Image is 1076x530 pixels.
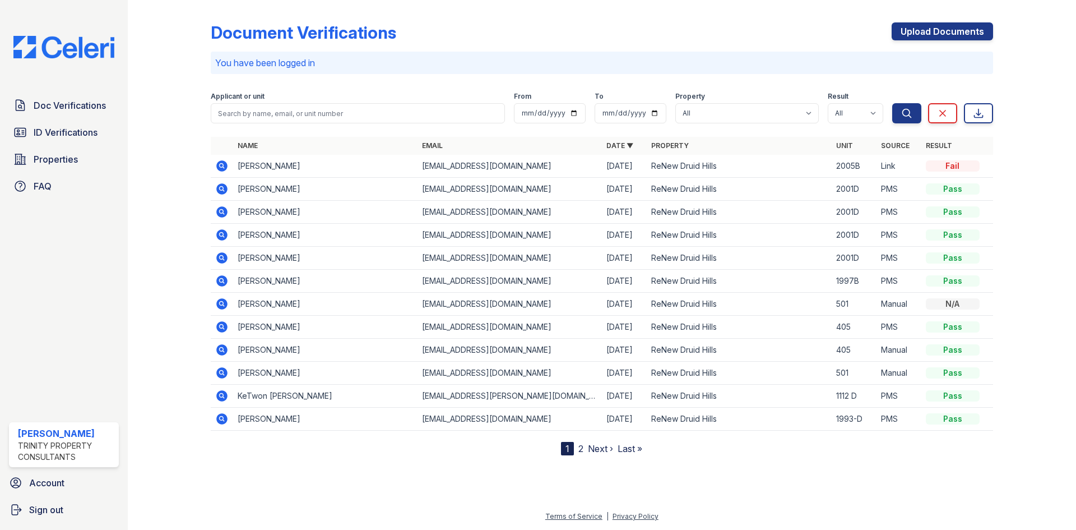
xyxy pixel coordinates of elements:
[602,408,647,431] td: [DATE]
[233,224,418,247] td: [PERSON_NAME]
[595,92,604,101] label: To
[926,160,980,172] div: Fail
[602,339,647,362] td: [DATE]
[233,408,418,431] td: [PERSON_NAME]
[602,362,647,385] td: [DATE]
[876,155,921,178] td: Link
[418,270,602,293] td: [EMAIL_ADDRESS][DOMAIN_NAME]
[926,413,980,425] div: Pass
[233,339,418,362] td: [PERSON_NAME]
[876,339,921,362] td: Manual
[618,443,642,454] a: Last »
[233,155,418,178] td: [PERSON_NAME]
[29,503,63,517] span: Sign out
[832,247,876,270] td: 2001D
[647,270,831,293] td: ReNew Druid Hills
[832,224,876,247] td: 2001D
[9,121,119,144] a: ID Verifications
[233,270,418,293] td: [PERSON_NAME]
[418,339,602,362] td: [EMAIL_ADDRESS][DOMAIN_NAME]
[876,362,921,385] td: Manual
[613,512,658,520] a: Privacy Policy
[602,178,647,201] td: [DATE]
[675,92,705,101] label: Property
[647,155,831,178] td: ReNew Druid Hills
[832,339,876,362] td: 405
[233,385,418,408] td: KeTwon [PERSON_NAME]
[647,385,831,408] td: ReNew Druid Hills
[211,103,505,123] input: Search by name, email, or unit number
[233,293,418,316] td: [PERSON_NAME]
[233,247,418,270] td: [PERSON_NAME]
[828,92,848,101] label: Result
[926,229,980,241] div: Pass
[9,148,119,170] a: Properties
[4,472,123,494] a: Account
[892,22,993,40] a: Upload Documents
[4,499,123,521] button: Sign out
[876,385,921,408] td: PMS
[832,178,876,201] td: 2001D
[926,298,980,310] div: N/A
[876,316,921,339] td: PMS
[602,155,647,178] td: [DATE]
[211,92,265,101] label: Applicant or unit
[418,316,602,339] td: [EMAIL_ADDRESS][DOMAIN_NAME]
[926,141,952,150] a: Result
[876,293,921,316] td: Manual
[545,512,602,520] a: Terms of Service
[881,141,910,150] a: Source
[651,141,689,150] a: Property
[876,224,921,247] td: PMS
[876,408,921,431] td: PMS
[926,344,980,356] div: Pass
[418,155,602,178] td: [EMAIL_ADDRESS][DOMAIN_NAME]
[832,362,876,385] td: 501
[215,56,989,70] p: You have been logged in
[602,201,647,224] td: [DATE]
[578,443,583,454] a: 2
[926,390,980,402] div: Pass
[647,408,831,431] td: ReNew Druid Hills
[9,175,119,197] a: FAQ
[602,293,647,316] td: [DATE]
[926,321,980,333] div: Pass
[418,201,602,224] td: [EMAIL_ADDRESS][DOMAIN_NAME]
[18,427,114,440] div: [PERSON_NAME]
[34,126,98,139] span: ID Verifications
[832,385,876,408] td: 1112 D
[588,443,613,454] a: Next ›
[647,224,831,247] td: ReNew Druid Hills
[4,36,123,58] img: CE_Logo_Blue-a8612792a0a2168367f1c8372b55b34899dd931a85d93a1a3d3e32e68fde9ad4.png
[233,201,418,224] td: [PERSON_NAME]
[34,179,52,193] span: FAQ
[233,362,418,385] td: [PERSON_NAME]
[418,293,602,316] td: [EMAIL_ADDRESS][DOMAIN_NAME]
[606,141,633,150] a: Date ▼
[832,270,876,293] td: 1997B
[876,247,921,270] td: PMS
[647,339,831,362] td: ReNew Druid Hills
[602,270,647,293] td: [DATE]
[926,367,980,379] div: Pass
[926,275,980,287] div: Pass
[602,224,647,247] td: [DATE]
[418,362,602,385] td: [EMAIL_ADDRESS][DOMAIN_NAME]
[514,92,531,101] label: From
[34,99,106,112] span: Doc Verifications
[876,201,921,224] td: PMS
[832,293,876,316] td: 501
[832,316,876,339] td: 405
[29,476,64,490] span: Account
[233,178,418,201] td: [PERSON_NAME]
[211,22,396,43] div: Document Verifications
[647,201,831,224] td: ReNew Druid Hills
[832,155,876,178] td: 2005B
[602,385,647,408] td: [DATE]
[876,178,921,201] td: PMS
[647,247,831,270] td: ReNew Druid Hills
[926,252,980,264] div: Pass
[832,201,876,224] td: 2001D
[418,178,602,201] td: [EMAIL_ADDRESS][DOMAIN_NAME]
[418,224,602,247] td: [EMAIL_ADDRESS][DOMAIN_NAME]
